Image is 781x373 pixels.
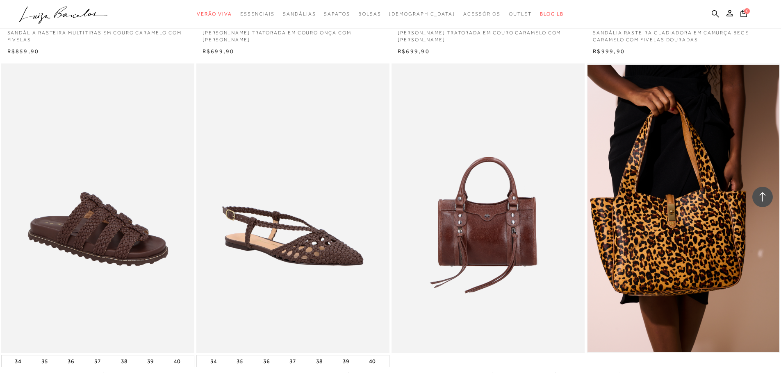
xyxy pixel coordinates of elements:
[197,65,389,352] img: SAPATILHA SLINGBACK TRANÇADA EM COURO CAFÉ
[7,48,39,54] span: R$859,90
[392,25,585,43] a: [PERSON_NAME] TRATORADA EM COURO CARAMELO COM [PERSON_NAME]
[540,11,564,17] span: BLOG LB
[392,65,584,352] img: BOLSA PEQUENA EM COURO CAFÉ COM DETALHES METÁLICOS
[92,355,103,367] button: 37
[398,48,430,54] span: R$699,90
[587,25,780,43] a: SANDÁLIA RASTEIRA GLADIADORA EM CAMURÇA BEGE CARAMELO COM FIVELAS DOURADAS
[287,355,298,367] button: 37
[314,355,325,367] button: 38
[463,7,501,22] a: categoryNavScreenReaderText
[463,11,501,17] span: Acessórios
[261,355,272,367] button: 36
[283,11,316,17] span: Sandálias
[234,355,246,367] button: 35
[2,65,194,352] img: PAPETE DE TIRAS EM COURO CAFÉ
[744,8,750,14] span: 0
[240,11,275,17] span: Essenciais
[1,25,194,43] a: SANDÁLIA RASTEIRA MULTITIRAS EM COURO CARAMELO COM FIVELAS
[196,25,389,43] a: [PERSON_NAME] TRATORADA EM COURO ONÇA COM [PERSON_NAME]
[197,11,232,17] span: Verão Viva
[12,355,24,367] button: 34
[240,7,275,22] a: categoryNavScreenReaderText
[203,48,235,54] span: R$699,90
[738,9,749,20] button: 0
[65,355,77,367] button: 36
[324,7,350,22] a: categoryNavScreenReaderText
[358,11,381,17] span: Bolsas
[509,7,532,22] a: categoryNavScreenReaderText
[2,65,194,352] a: PAPETE DE TIRAS EM COURO CAFÉ PAPETE DE TIRAS EM COURO CAFÉ
[197,7,232,22] a: categoryNavScreenReaderText
[509,11,532,17] span: Outlet
[540,7,564,22] a: BLOG LB
[587,65,779,352] img: BOLSA MÉDIA EM COURO ONÇA COM FECHO DOURADO
[145,355,156,367] button: 39
[324,11,350,17] span: Sapatos
[392,65,584,352] a: BOLSA PEQUENA EM COURO CAFÉ COM DETALHES METÁLICOS BOLSA PEQUENA EM COURO CAFÉ COM DETALHES METÁL...
[593,48,625,54] span: R$999,90
[208,355,219,367] button: 34
[389,11,455,17] span: [DEMOGRAPHIC_DATA]
[389,7,455,22] a: noSubCategoriesText
[587,65,779,352] a: BOLSA MÉDIA EM COURO ONÇA COM FECHO DOURADO BOLSA MÉDIA EM COURO ONÇA COM FECHO DOURADO
[283,7,316,22] a: categoryNavScreenReaderText
[340,355,352,367] button: 39
[118,355,130,367] button: 38
[39,355,50,367] button: 35
[358,7,381,22] a: categoryNavScreenReaderText
[367,355,378,367] button: 40
[171,355,183,367] button: 40
[197,65,389,352] a: SAPATILHA SLINGBACK TRANÇADA EM COURO CAFÉ SAPATILHA SLINGBACK TRANÇADA EM COURO CAFÉ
